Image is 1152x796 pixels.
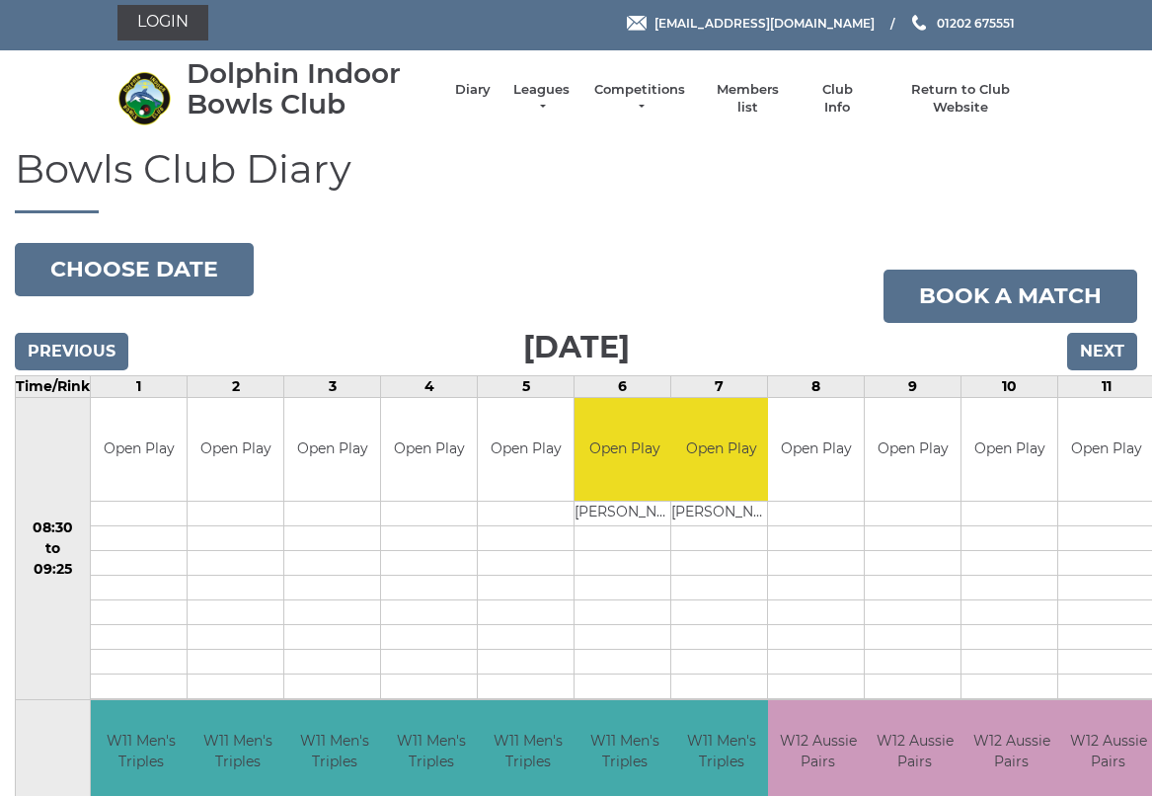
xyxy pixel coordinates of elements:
img: Phone us [912,15,926,31]
a: Login [117,5,208,40]
td: Open Play [188,398,283,502]
input: Next [1067,333,1137,370]
td: Open Play [671,398,771,502]
td: Open Play [91,398,187,502]
a: Competitions [592,81,687,117]
img: Dolphin Indoor Bowls Club [117,71,172,125]
td: Time/Rink [16,375,91,397]
a: Club Info [808,81,866,117]
td: Open Play [865,398,960,502]
td: 9 [865,375,961,397]
button: Choose date [15,243,254,296]
td: 7 [671,375,768,397]
h1: Bowls Club Diary [15,147,1137,213]
span: [EMAIL_ADDRESS][DOMAIN_NAME] [654,15,875,30]
img: Email [627,16,647,31]
td: Open Play [961,398,1057,502]
td: 08:30 to 09:25 [16,397,91,700]
a: Email [EMAIL_ADDRESS][DOMAIN_NAME] [627,14,875,33]
a: Diary [455,81,491,99]
td: 4 [381,375,478,397]
td: Open Play [768,398,864,502]
td: [PERSON_NAME] [671,502,771,526]
td: Open Play [381,398,477,502]
td: Open Play [575,398,674,502]
td: 8 [768,375,865,397]
td: 10 [961,375,1058,397]
a: Phone us 01202 675551 [909,14,1015,33]
td: 2 [188,375,284,397]
td: 3 [284,375,381,397]
a: Book a match [883,270,1137,323]
a: Members list [707,81,789,117]
a: Leagues [510,81,573,117]
div: Dolphin Indoor Bowls Club [187,58,435,119]
td: 6 [575,375,671,397]
a: Return to Club Website [885,81,1035,117]
td: [PERSON_NAME] [575,502,674,526]
input: Previous [15,333,128,370]
td: 1 [91,375,188,397]
td: Open Play [284,398,380,502]
span: 01202 675551 [937,15,1015,30]
td: 5 [478,375,575,397]
td: Open Play [478,398,574,502]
